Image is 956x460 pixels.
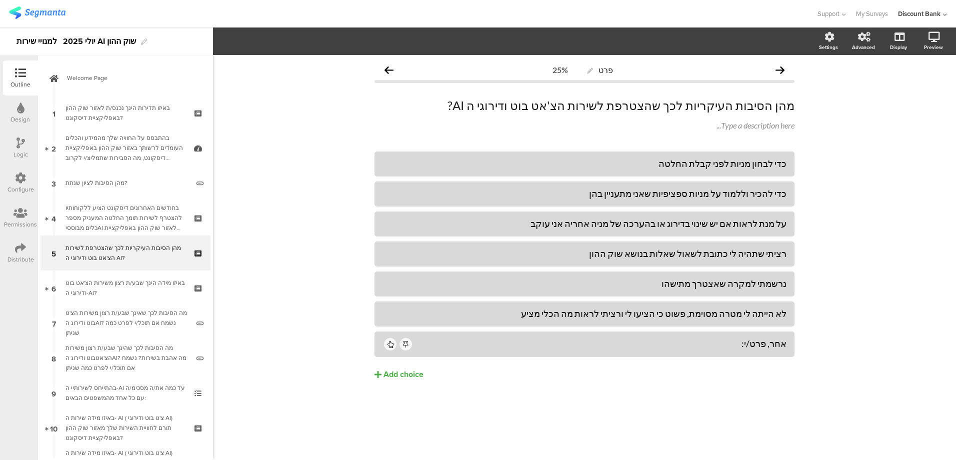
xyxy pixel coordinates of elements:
[413,338,786,349] div: אחר, פרט/י:
[924,43,943,51] div: Preview
[374,98,794,113] p: מהן הסיבות העיקריות לכך שהצטרפת לשירות הצ'אט בוט ודירוגי ה AI?
[51,282,56,293] span: 6
[4,220,37,229] div: Permissions
[51,212,56,223] span: 4
[52,107,55,118] span: 1
[51,247,56,258] span: 5
[65,383,185,403] div: בהתייחס לשירותיי ה-AI עד כמה את/ה מסכימ/ה עם כל אחד מהמשפטים הבאים:
[382,218,786,229] div: על מנת לראות אם יש שינוי בדירוג או בהערכה של מניה אחריה אני עוקב
[817,9,839,18] span: Support
[65,103,185,123] div: באיזו תדירות הינך נכנס/ת לאזור שוק ההון באפליקציית דיסקונט?
[40,340,210,375] a: 8 מה הסיבות לכך שהינך שבע/ת רצון משירות הצ'אטבוט ודירוג הAI? מה אהבת בשירות? נשמח אם תוכל/י לפרט ...
[10,80,30,89] div: Outline
[7,255,34,264] div: Distribute
[382,158,786,169] div: כדי לבחון מניות לפני קבלת החלטה
[65,178,189,188] div: מהן הסיבות לציון שנתת?
[374,362,794,387] button: Add choice
[40,235,210,270] a: 5 מהן הסיבות העיקריות לכך שהצטרפת לשירות הצ'אט בוט ודירוגי ה AI?
[898,9,940,18] div: Discount Bank
[65,278,185,298] div: באיזו מידה הינך שבע/ת רצון משירות הצ'אט בוט ודירוגי ה-AI?
[51,142,56,153] span: 2
[51,177,56,188] span: 3
[13,150,28,159] div: Logic
[40,410,210,445] a: 10 באיזו מידה שירות ה- AI ( צ'ט בוט ודירוגי AI) תורם לחוויית השירות שלך מאזור שוק ההון באפליקציית...
[374,120,794,130] div: Type a description here...
[40,305,210,340] a: 7 מה הסיבות לכך שאינך שבע/ת רצון משירות הצ'ט בוט ודירוג הAI? נשמח אם תוכל/י לפרט כמה שניתן
[40,375,210,410] a: 9 בהתייחס לשירותיי ה-AI עד כמה את/ה מסכימ/ה עם כל אחד מהמשפטים הבאים:
[382,248,786,259] div: רציתי שתהיה לי כתובת לשאול שאלות בנושא שוק ההון
[382,188,786,199] div: כדי להכיר וללמוד על מניות ספציפיות שאני מתעניין בהן
[51,387,56,398] span: 9
[598,65,613,74] span: פרט
[9,6,65,19] img: segmanta logo
[40,200,210,235] a: 4 בחודשים האחרונים דיסקונט הציע ללקוחותיו להצטרף לשירות תומך החלטה המעניק מספר כלים מבוססיAI לאזו...
[16,33,136,49] div: יולי 2025 למנויי שירות AI שוק ההון
[552,65,568,74] div: 25%
[11,115,30,124] div: Design
[65,413,185,443] div: באיזו מידה שירות ה- AI ( צ'ט בוט ודירוגי AI) תורם לחוויית השירות שלך מאזור שוק ההון באפליקציית די...
[40,95,210,130] a: 1 באיזו תדירות הינך נכנס/ת לאזור שוק ההון באפליקציית דיסקונט?
[65,308,189,338] div: מה הסיבות לכך שאינך שבע/ת רצון משירות הצ'ט בוט ודירוג הAI? נשמח אם תוכל/י לפרט כמה שניתן
[382,308,786,319] div: לא הייתה לי מטרה מסוימת, פשוט כי הציעו לי ורציתי לראות מה הכלי מציע
[51,352,56,363] span: 8
[852,43,875,51] div: Advanced
[50,422,57,433] span: 10
[40,60,210,95] a: Welcome Page
[40,130,210,165] a: 2 בהתבסס על החוויה שלך מהמידע והכלים העומדים לרשותך באזור שוק ההון באפליקציית דיסקונט, מה הסבירות...
[65,243,185,263] div: מהן הסיבות העיקריות לכך שהצטרפת לשירות הצ'אט בוט ודירוגי ה AI?
[7,185,34,194] div: Configure
[40,270,210,305] a: 6 באיזו מידה הינך שבע/ת רצון משירות הצ'אט בוט ודירוגי ה-AI?
[40,165,210,200] a: 3 מהן הסיבות לציון שנתת?
[65,133,185,163] div: בהתבסס על החוויה שלך מהמידע והכלים העומדים לרשותך באזור שוק ההון באפליקציית דיסקונט, מה הסבירות ש...
[819,43,838,51] div: Settings
[65,203,185,233] div: בחודשים האחרונים דיסקונט הציע ללקוחותיו להצטרף לשירות תומך החלטה המעניק מספר כלים מבוססיAI לאזור ...
[890,43,907,51] div: Display
[382,278,786,289] div: נרשמתי למקרה שאצטרך מתישהו
[65,343,189,373] div: מה הסיבות לכך שהינך שבע/ת רצון משירות הצ'אטבוט ודירוג הAI? מה אהבת בשירות? נשמח אם תוכל/י לפרט כמ...
[383,369,423,380] div: Add choice
[67,73,195,83] span: Welcome Page
[52,317,56,328] span: 7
